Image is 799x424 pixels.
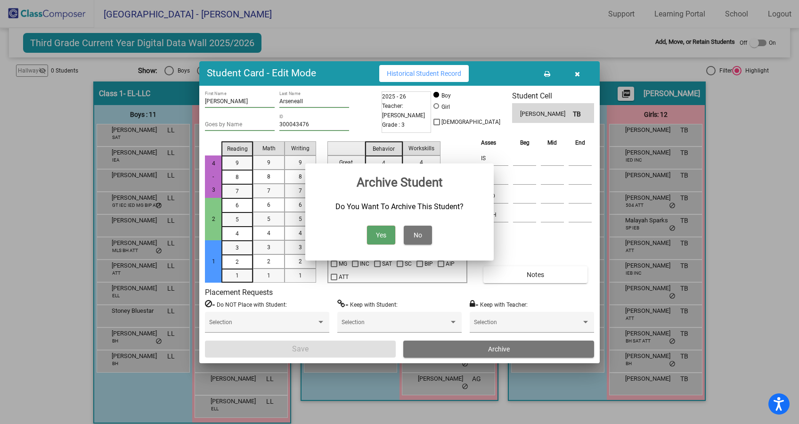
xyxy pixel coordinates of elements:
span: 2 [209,216,218,222]
input: assessment [481,151,508,165]
span: 5 [236,215,239,224]
span: 4 [382,159,385,167]
span: 9 [236,159,239,167]
span: 6 [299,201,302,209]
span: 4 [267,229,270,237]
span: Teacher: [PERSON_NAME] [382,101,431,120]
span: 2025 - 26 [382,92,406,101]
span: BIP [424,258,433,269]
span: 8 [236,173,239,181]
span: AIP [446,258,455,269]
span: 2 [267,257,270,266]
label: Placement Requests [205,288,273,297]
span: 1 [236,271,239,280]
div: Boy [441,91,451,100]
span: 6 [236,201,239,210]
span: INC [360,258,369,269]
button: Save [205,341,396,358]
th: Mid [538,138,566,148]
span: 1 [209,258,218,265]
h3: Student Cell [512,91,594,100]
span: ATT [339,271,349,283]
span: 4 [420,158,423,167]
button: Historical Student Record [379,65,469,82]
input: assessment [481,170,508,184]
span: Archive [488,345,510,353]
span: 7 [236,187,239,196]
span: Grade : 3 [382,120,405,130]
th: Asses [479,138,511,148]
span: [PERSON_NAME] [520,109,572,119]
span: 4 [236,229,239,238]
span: MG [339,258,347,269]
span: Historical Student Record [387,70,461,77]
label: = Keep with Teacher: [470,300,528,309]
span: 8 [267,172,270,181]
span: SC [405,258,412,269]
h2: Archive Student [317,175,482,190]
span: Behavior [373,145,395,153]
label: = Keep with Student: [337,300,398,309]
label: = Do NOT Place with Student: [205,300,287,309]
span: 1 [299,271,302,280]
span: 9 [299,158,302,167]
span: 5 [299,215,302,223]
span: 4 [299,229,302,237]
span: Notes [527,271,544,278]
span: 9 [267,158,270,167]
h3: Student Card - Edit Mode [207,67,316,79]
span: SAT [382,258,392,269]
span: Workskills [408,144,434,153]
span: [DEMOGRAPHIC_DATA] [441,116,500,128]
span: 8 [299,172,302,181]
div: Do You Want To Archive This Student? [317,197,482,216]
span: 3 [236,244,239,252]
span: 2 [236,258,239,266]
span: TB [573,109,586,119]
input: assessment [481,189,508,203]
span: 3 [299,243,302,252]
span: 3 [267,243,270,252]
span: Save [292,344,309,353]
span: 2 [299,257,302,266]
span: 6 [267,201,270,209]
div: Girl [441,103,450,111]
span: Reading [227,145,248,153]
input: goes by name [205,122,275,128]
span: Math [262,144,276,153]
span: 7 [299,187,302,195]
input: assessment [481,208,508,222]
th: Beg [511,138,538,148]
span: 4 - 3 [209,160,218,193]
span: 5 [267,215,270,223]
button: Archive [403,341,594,358]
button: Notes [483,266,587,283]
th: End [566,138,594,148]
input: Enter ID [279,122,349,128]
button: No [404,226,432,245]
button: Yes [367,226,395,245]
span: 1 [267,271,270,280]
span: 7 [267,187,270,195]
span: Writing [291,144,310,153]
